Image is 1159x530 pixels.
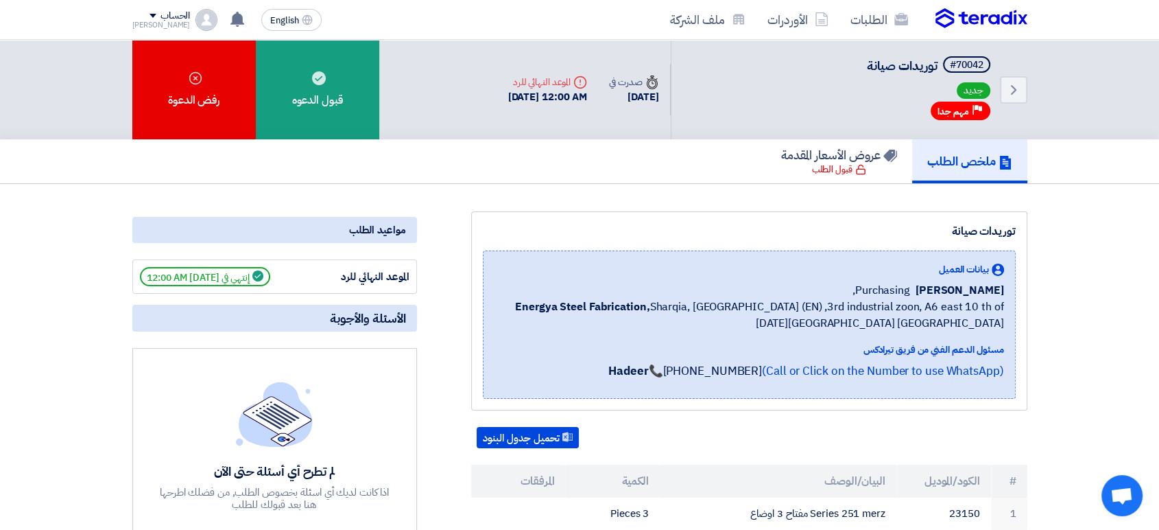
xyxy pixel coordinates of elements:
[307,269,409,285] div: الموعد النهائي للرد
[195,9,217,31] img: profile_test.png
[781,147,897,163] h5: عروض الأسعار المقدمة
[256,40,379,139] div: قبول الدعوه
[867,56,937,75] span: توريدات صيانة
[927,153,1012,169] h5: ملخص الطلب
[660,498,896,530] td: Series 251 merz مفتاح 3 اوضاع
[648,362,662,380] a: 📞
[608,362,1003,380] p: ‪‪‪‪[PHONE_NUMBER]‬‬‬
[935,8,1027,29] img: Teradix logo
[160,10,190,22] div: الحساب
[991,465,1027,498] th: #
[812,163,866,176] div: قبول الطلب
[609,75,658,89] div: صدرت في
[937,105,969,118] span: مهم جدا
[916,282,1004,299] span: [PERSON_NAME]
[508,89,588,105] div: [DATE] 12:00 AM
[330,310,406,326] span: الأسئلة والأجوبة
[261,9,322,31] button: English
[158,486,391,511] div: اذا كانت لديك أي اسئلة بخصوص الطلب, من فضلك اطرحها هنا بعد قبولك للطلب
[565,498,660,530] td: 3 Pieces
[609,89,658,105] div: [DATE]
[236,382,313,446] img: empty_state_list.svg
[957,82,990,99] span: جديد
[896,498,991,530] td: 23150
[132,40,256,139] div: رفض الدعوة
[608,362,648,380] strong: Hadeer
[852,282,910,299] span: Purchasing,
[494,343,1004,357] div: مسئول الدعم الفني من فريق تيرادكس
[991,498,1027,530] td: 1
[132,21,191,29] div: [PERSON_NAME]
[483,223,1016,240] div: توريدات صيانة
[477,427,579,449] button: تحميل جدول البنود
[494,299,1004,332] span: Sharqia, [GEOGRAPHIC_DATA] (EN) ,3rd industrial zoon, A6 east 10 th of [DATE][GEOGRAPHIC_DATA] [G...
[659,3,756,36] a: ملف الشركة
[766,139,912,183] a: عروض الأسعار المقدمة قبول الطلب
[950,60,983,70] div: #70042
[756,3,839,36] a: الأوردرات
[912,139,1027,183] a: ملخص الطلب
[140,267,270,286] span: إنتهي في [DATE] 12:00 AM
[471,465,566,498] th: المرفقات
[508,75,588,89] div: الموعد النهائي للرد
[132,217,417,243] div: مواعيد الطلب
[896,465,991,498] th: الكود/الموديل
[867,56,993,76] h5: توريدات صيانة
[939,262,989,277] span: بيانات العميل
[839,3,919,36] a: الطلبات
[660,465,896,498] th: البيان/الوصف
[515,299,649,315] b: Energya Steel Fabrication,
[1101,475,1143,516] div: دردشة مفتوحة
[565,465,660,498] th: الكمية
[270,16,299,25] span: English
[158,463,391,479] div: لم تطرح أي أسئلة حتى الآن
[762,362,1004,380] a: (Call or Click on the Number to use WhatsApp)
